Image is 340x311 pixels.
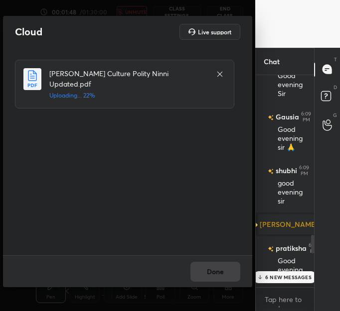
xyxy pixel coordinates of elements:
[334,56,337,63] p: T
[260,220,318,228] span: [PERSON_NAME]
[198,29,231,35] h5: Live support
[334,84,337,91] p: D
[278,71,307,99] div: Good evening Sir
[268,246,274,252] img: no-rating-badge.077c3623.svg
[274,165,297,176] h6: shubhi
[278,125,307,153] div: Good evening sir 🙏
[274,243,307,253] h6: pratiksha
[256,75,315,284] div: grid
[278,256,307,284] div: Good evening sir
[301,111,311,123] div: 6:09 PM
[49,91,206,100] h5: Uploading... 22%
[256,48,288,75] p: Chat
[278,179,307,207] div: good evening sir
[268,115,274,120] img: no-rating-badge.077c3623.svg
[268,169,274,174] img: no-rating-badge.077c3623.svg
[15,25,42,38] h2: Cloud
[333,111,337,119] p: G
[265,274,312,280] p: 6 NEW MESSAGES
[252,221,258,227] img: Learner_Badge_beginner_1_8b307cf2a0.svg
[49,68,206,89] h4: [PERSON_NAME] Culture Polity Ninni Updated.pdf
[299,165,309,177] div: 6:09 PM
[274,111,299,122] h6: Gausia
